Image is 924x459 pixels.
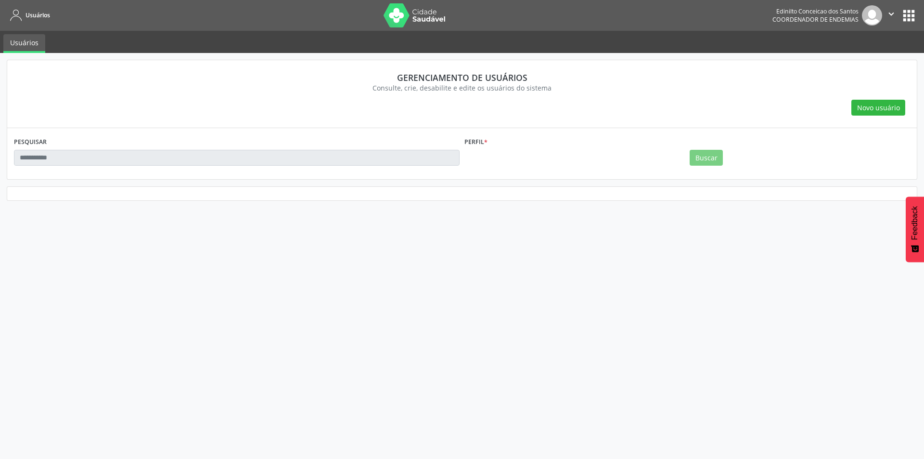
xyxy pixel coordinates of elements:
[886,9,897,19] i: 
[882,5,900,26] button: 
[21,72,903,83] div: Gerenciamento de usuários
[14,135,47,150] label: PESQUISAR
[690,150,723,166] button: Buscar
[851,100,905,116] button: Novo usuário
[911,206,919,240] span: Feedback
[3,34,45,53] a: Usuários
[772,7,859,15] div: Edinilto Conceicao dos Santos
[906,197,924,262] button: Feedback - Mostrar pesquisa
[857,103,900,113] span: Novo usuário
[26,11,50,19] span: Usuários
[862,5,882,26] img: img
[900,7,917,24] button: apps
[464,135,488,150] label: Perfil
[21,83,903,93] div: Consulte, crie, desabilite e edite os usuários do sistema
[7,7,50,23] a: Usuários
[772,15,859,24] span: Coordenador de Endemias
